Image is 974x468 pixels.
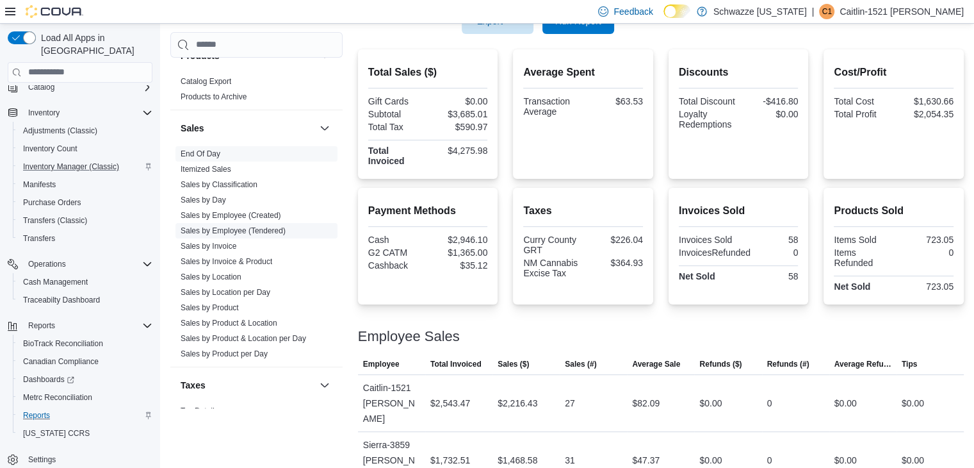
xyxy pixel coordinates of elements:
[368,122,425,132] div: Total Tax
[181,349,268,359] span: Sales by Product per Day
[181,180,257,190] span: Sales by Classification
[840,4,964,19] p: Caitlin-1521 [PERSON_NAME]
[767,453,772,468] div: 0
[28,108,60,118] span: Inventory
[18,354,152,369] span: Canadian Compliance
[23,374,74,385] span: Dashboards
[181,180,257,189] a: Sales by Classification
[368,65,488,80] h2: Total Sales ($)
[632,359,680,369] span: Average Sale
[181,164,231,174] span: Itemized Sales
[23,256,71,272] button: Operations
[430,359,482,369] span: Total Invoiced
[18,159,124,174] a: Inventory Manager (Classic)
[3,317,158,335] button: Reports
[523,203,643,219] h2: Taxes
[679,247,751,258] div: InvoicesRefunded
[586,235,643,245] div: $226.04
[368,260,425,271] div: Cashback
[565,396,575,411] div: 27
[430,247,487,258] div: $1,365.00
[28,455,56,465] span: Settings
[181,77,231,86] a: Catalog Export
[181,256,272,267] span: Sales by Invoice & Product
[181,196,226,205] a: Sales by Day
[23,452,61,467] a: Settings
[430,396,470,411] div: $2,543.47
[23,392,92,403] span: Metrc Reconciliation
[523,258,580,278] div: NM Cannabis Excise Tax
[18,408,152,423] span: Reports
[181,349,268,358] a: Sales by Product per Day
[181,241,236,251] span: Sales by Invoice
[3,104,158,122] button: Inventory
[181,76,231,87] span: Catalog Export
[834,203,954,219] h2: Products Sold
[13,273,158,291] button: Cash Management
[23,233,55,244] span: Transfers
[834,235,891,245] div: Items Sold
[13,291,158,309] button: Traceabilty Dashboard
[18,292,105,308] a: Traceabilty Dashboard
[586,96,643,106] div: $63.53
[358,375,425,431] div: Caitlin-1521 [PERSON_NAME]
[368,203,488,219] h2: Payment Methods
[13,176,158,194] button: Manifests
[902,396,924,411] div: $0.00
[23,105,65,121] button: Inventory
[181,288,270,297] a: Sales by Location per Day
[181,287,270,297] span: Sales by Location per Day
[23,451,152,467] span: Settings
[430,109,487,119] div: $3,685.01
[18,336,152,351] span: BioTrack Reconciliation
[181,379,206,392] h3: Taxes
[741,235,798,245] div: 58
[18,159,152,174] span: Inventory Manager (Classic)
[18,354,104,369] a: Canadian Compliance
[368,247,425,258] div: G2 CATM
[23,256,152,272] span: Operations
[3,255,158,273] button: Operations
[767,359,809,369] span: Refunds (#)
[368,109,425,119] div: Subtotal
[699,396,722,411] div: $0.00
[13,389,158,406] button: Metrc Reconciliation
[23,318,60,333] button: Reports
[181,211,281,220] a: Sales by Employee (Created)
[498,396,537,411] div: $2,216.43
[756,247,798,258] div: 0
[181,303,239,313] span: Sales by Product
[170,146,343,367] div: Sales
[317,378,332,393] button: Taxes
[181,149,220,159] span: End Of Day
[430,96,487,106] div: $0.00
[498,359,529,369] span: Sales ($)
[679,109,736,130] div: Loyalty Redemptions
[18,177,61,192] a: Manifests
[18,292,152,308] span: Traceabilty Dashboard
[18,274,152,290] span: Cash Management
[368,146,405,166] strong: Total Invoiced
[13,353,158,371] button: Canadian Compliance
[18,231,60,246] a: Transfers
[13,140,158,158] button: Inventory Count
[713,4,807,19] p: Schwazze [US_STATE]
[13,406,158,424] button: Reports
[834,96,891,106] div: Total Cost
[834,65,954,80] h2: Cost/Profit
[430,122,487,132] div: $590.97
[834,453,857,468] div: $0.00
[23,105,152,121] span: Inventory
[13,194,158,212] button: Purchase Orders
[523,65,643,80] h2: Average Spent
[26,5,83,18] img: Cova
[181,122,204,135] h3: Sales
[897,247,954,258] div: 0
[23,338,103,349] span: BioTrack Reconciliation
[13,335,158,353] button: BioTrack Reconciliation
[181,149,220,158] a: End Of Day
[741,109,798,119] div: $0.00
[18,141,83,156] a: Inventory Count
[23,180,56,190] span: Manifests
[679,271,715,281] strong: Net Sold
